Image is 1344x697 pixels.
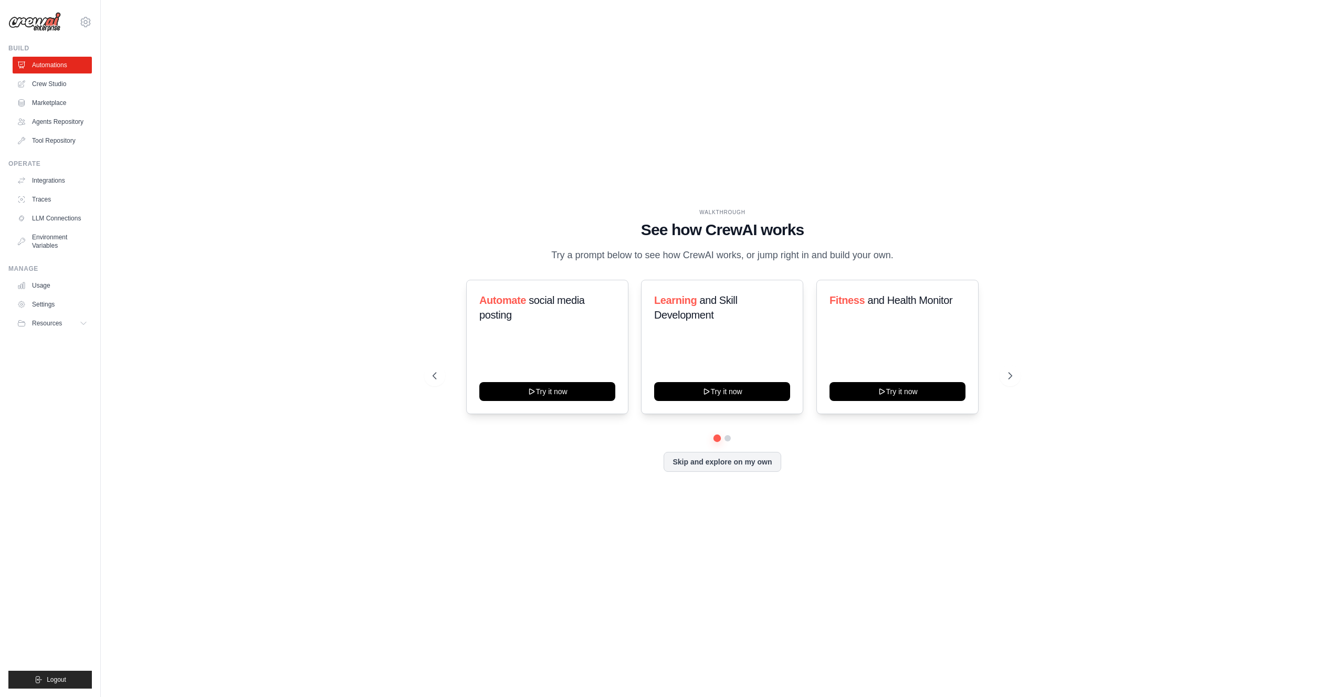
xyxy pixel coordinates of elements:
span: Logout [47,675,66,684]
button: Try it now [829,382,965,401]
button: Skip and explore on my own [664,452,781,472]
div: Build [8,44,92,52]
button: Try it now [479,382,615,401]
button: Logout [8,671,92,689]
div: Manage [8,265,92,273]
a: Usage [13,277,92,294]
button: Try it now [654,382,790,401]
a: Integrations [13,172,92,189]
button: Resources [13,315,92,332]
a: Automations [13,57,92,73]
a: Environment Variables [13,229,92,254]
a: LLM Connections [13,210,92,227]
span: Fitness [829,294,865,306]
div: WALKTHROUGH [433,208,1012,216]
span: social media posting [479,294,585,321]
a: Traces [13,191,92,208]
span: Resources [32,319,62,328]
a: Crew Studio [13,76,92,92]
img: Logo [8,12,61,32]
span: and Health Monitor [867,294,952,306]
span: Automate [479,294,526,306]
a: Tool Repository [13,132,92,149]
h1: See how CrewAI works [433,220,1012,239]
a: Agents Repository [13,113,92,130]
p: Try a prompt below to see how CrewAI works, or jump right in and build your own. [546,248,899,263]
span: Learning [654,294,697,306]
a: Settings [13,296,92,313]
a: Marketplace [13,94,92,111]
div: Operate [8,160,92,168]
